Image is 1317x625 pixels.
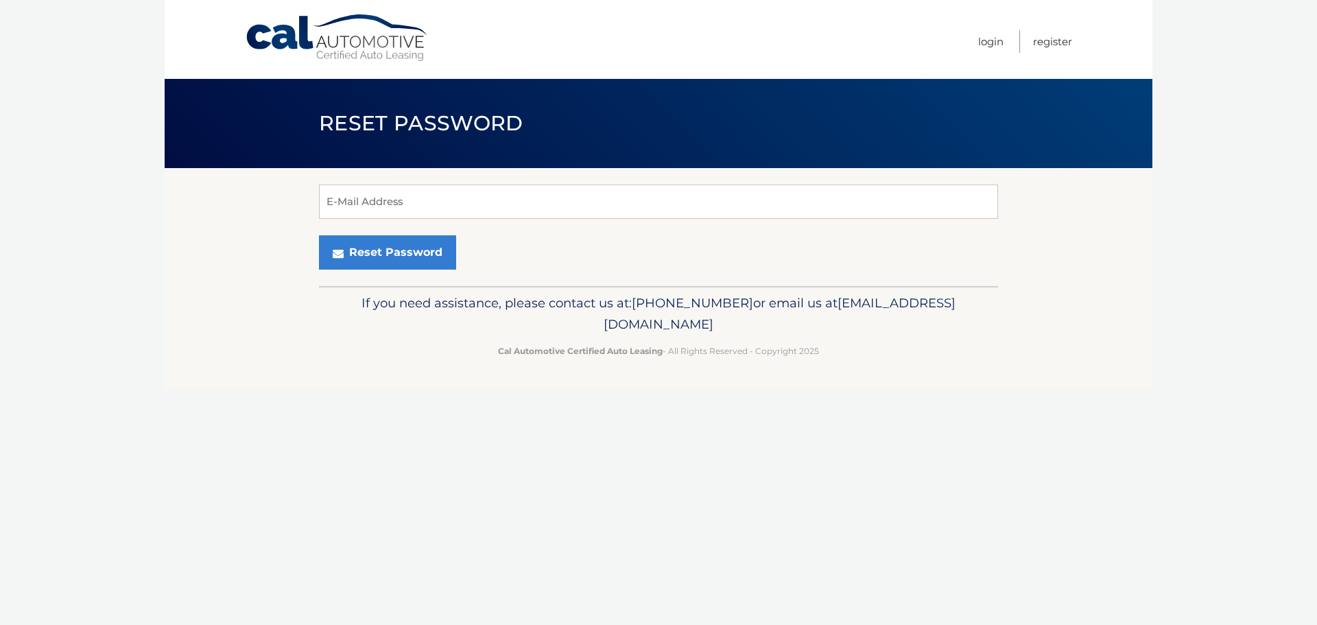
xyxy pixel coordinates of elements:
p: If you need assistance, please contact us at: or email us at [328,292,989,336]
strong: Cal Automotive Certified Auto Leasing [498,346,663,356]
a: Cal Automotive [245,14,430,62]
a: Register [1033,30,1072,53]
button: Reset Password [319,235,456,270]
input: E-Mail Address [319,185,998,219]
a: Login [978,30,1004,53]
span: Reset Password [319,110,523,136]
span: [PHONE_NUMBER] [632,295,753,311]
p: - All Rights Reserved - Copyright 2025 [328,344,989,358]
